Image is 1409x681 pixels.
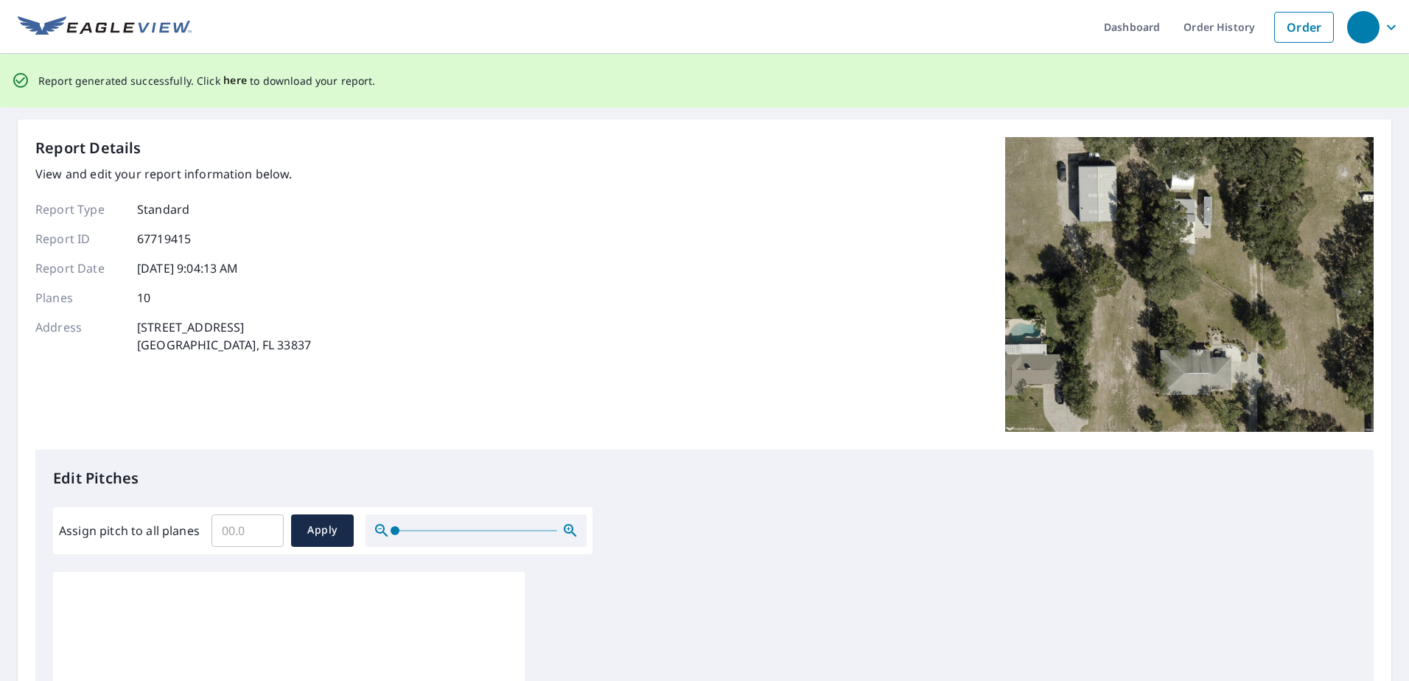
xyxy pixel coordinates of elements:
[137,200,189,218] p: Standard
[35,230,124,248] p: Report ID
[53,467,1356,489] p: Edit Pitches
[291,514,354,547] button: Apply
[1274,12,1334,43] a: Order
[35,137,141,159] p: Report Details
[35,318,124,354] p: Address
[35,259,124,277] p: Report Date
[1005,137,1374,432] img: Top image
[18,16,192,38] img: EV Logo
[35,289,124,307] p: Planes
[137,230,191,248] p: 67719415
[303,521,342,539] span: Apply
[35,165,311,183] p: View and edit your report information below.
[137,318,311,354] p: [STREET_ADDRESS] [GEOGRAPHIC_DATA], FL 33837
[59,522,200,539] label: Assign pitch to all planes
[137,289,150,307] p: 10
[223,71,248,90] button: here
[35,200,124,218] p: Report Type
[38,71,376,90] p: Report generated successfully. Click to download your report.
[137,259,239,277] p: [DATE] 9:04:13 AM
[211,510,284,551] input: 00.0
